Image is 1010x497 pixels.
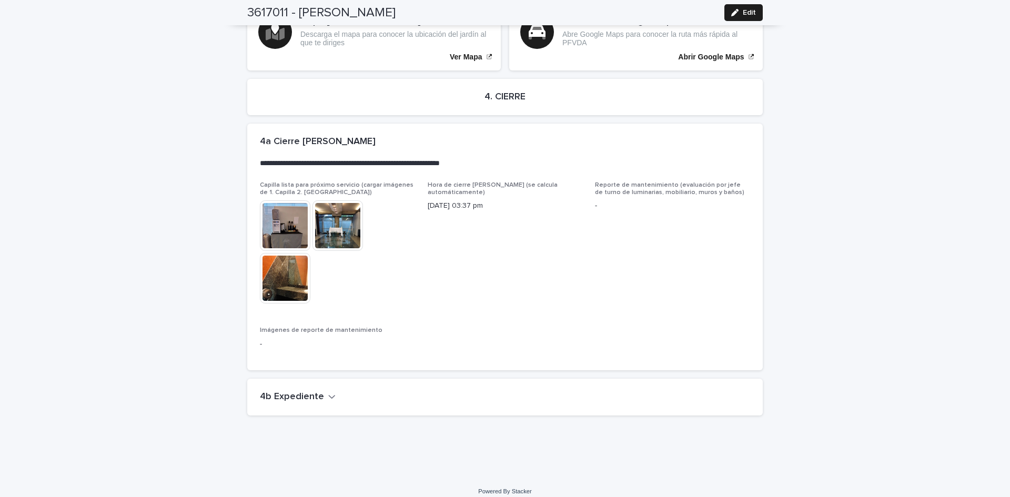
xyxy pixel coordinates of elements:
[260,327,382,333] span: Imágenes de reporte de mantenimiento
[450,53,482,62] p: Ver Mapa
[595,200,750,211] p: -
[724,4,763,21] button: Edit
[247,5,396,21] h2: 3617011 - [PERSON_NAME]
[562,30,752,48] p: Abre Google Maps para conocer la ruta más rápida al PFVDA
[260,182,413,196] span: Capilla lista para próximo servicio (cargar imágenes de 1. Capilla 2. [GEOGRAPHIC_DATA])
[428,182,558,196] span: Hora de cierre [PERSON_NAME] (se calcula automáticamente)
[484,92,526,103] h2: 4. CIERRE
[260,136,376,148] h2: 4a Cierre [PERSON_NAME]
[478,488,531,494] a: Powered By Stacker
[428,200,583,211] p: [DATE] 03:37 pm
[260,391,324,403] h2: 4b Expediente
[300,30,490,48] p: Descarga el mapa para conocer la ubicación del jardín al que te diriges
[595,182,744,196] span: Reporte de mantenimiento (evaluación por jefe de turno de luminarias, mobiliario, muros y baños)
[743,9,756,16] span: Edit
[260,391,336,403] button: 4b Expediente
[260,339,415,350] p: -
[678,53,744,62] p: Abrir Google Maps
